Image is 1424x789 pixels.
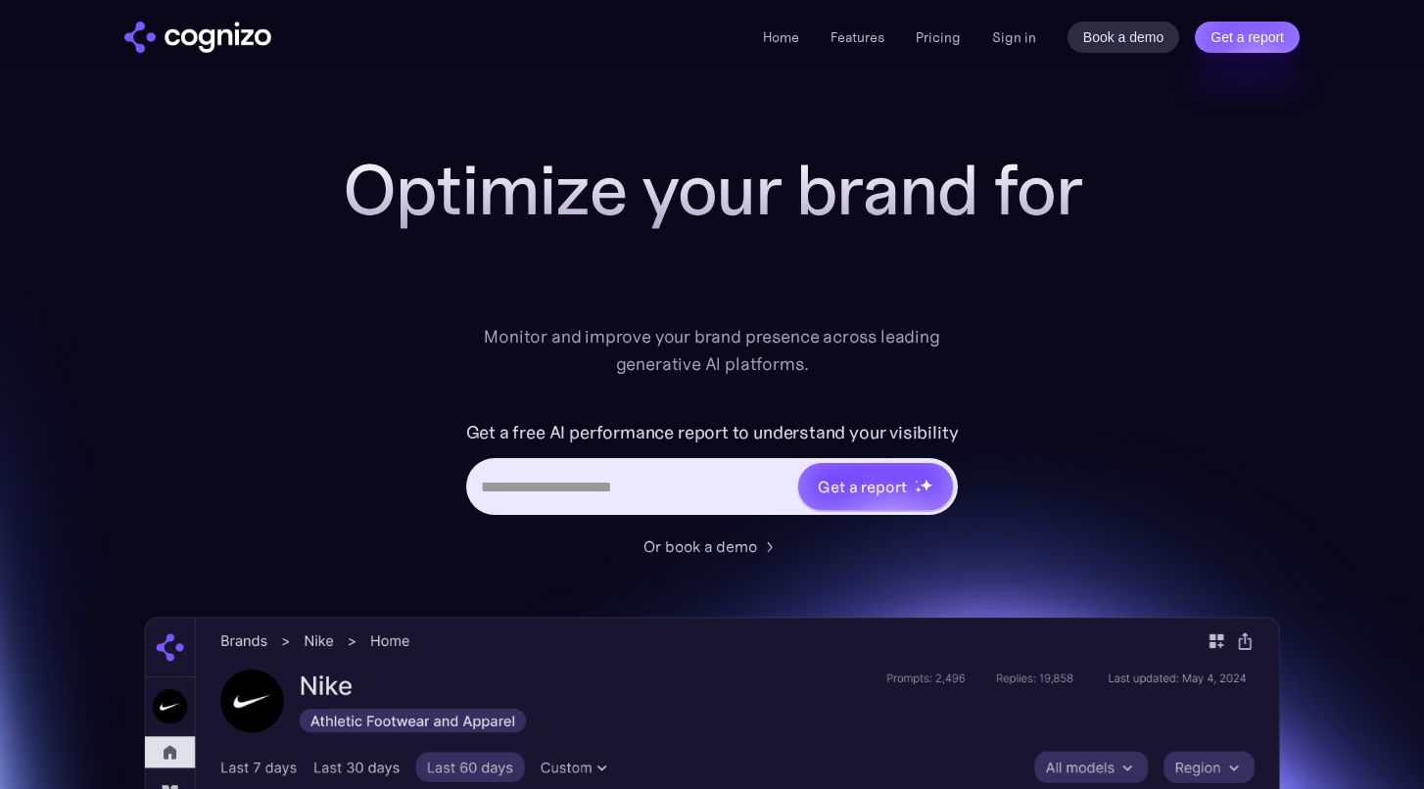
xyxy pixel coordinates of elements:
img: cognizo logo [124,22,271,53]
a: Get a reportstarstarstar [796,461,955,512]
a: Pricing [916,28,961,46]
a: Or book a demo [643,534,781,558]
a: Features [831,28,884,46]
div: Monitor and improve your brand presence across leading generative AI platforms. [471,323,953,378]
h1: Optimize your brand for [320,151,1104,229]
img: star [915,487,922,493]
img: star [920,479,932,491]
a: Home [763,28,799,46]
a: Get a report [1195,22,1300,53]
label: Get a free AI performance report to understand your visibility [466,417,959,448]
a: Sign in [992,25,1036,49]
a: home [124,22,271,53]
div: Get a report [818,475,906,498]
img: star [915,480,918,483]
form: Hero URL Input Form [466,417,959,525]
a: Book a demo [1068,22,1180,53]
div: Or book a demo [643,534,757,558]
